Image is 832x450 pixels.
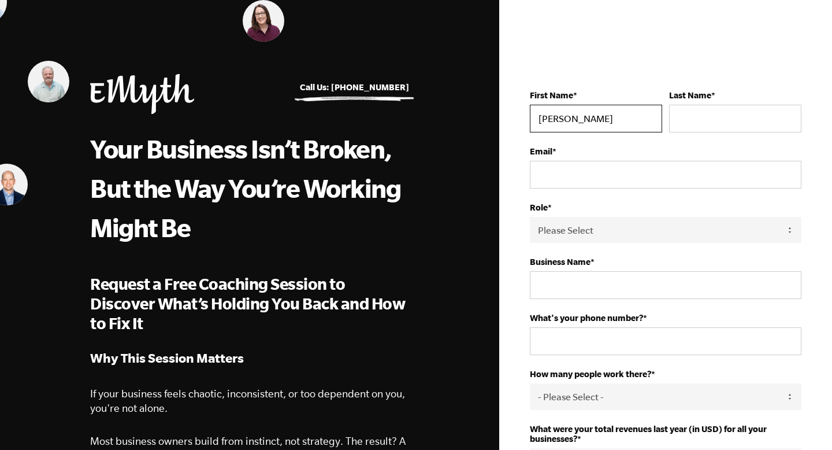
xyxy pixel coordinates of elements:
img: EMyth [90,74,194,114]
strong: How many people work there? [530,369,651,379]
span: Your Business Isn’t Broken, But the Way You’re Working Might Be [90,134,400,242]
strong: What were your total revenues last year (in USD) for all your businesses? [530,424,767,444]
strong: Why This Session Matters [90,351,244,365]
strong: Email [530,146,552,156]
iframe: Chat Widget [774,394,832,450]
strong: Last Name [669,90,711,100]
strong: First Name [530,90,573,100]
span: If your business feels chaotic, inconsistent, or too dependent on you, you're not alone. [90,388,405,414]
strong: What's your phone number? [530,313,643,323]
a: Call Us: [PHONE_NUMBER] [300,82,409,92]
strong: Role [530,202,548,212]
strong: Business Name [530,257,590,267]
span: Request a Free Coaching Session to Discover What’s Holding You Back and How to Fix It [90,275,405,332]
img: Mark Krull, EMyth Business Coach [28,61,69,102]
